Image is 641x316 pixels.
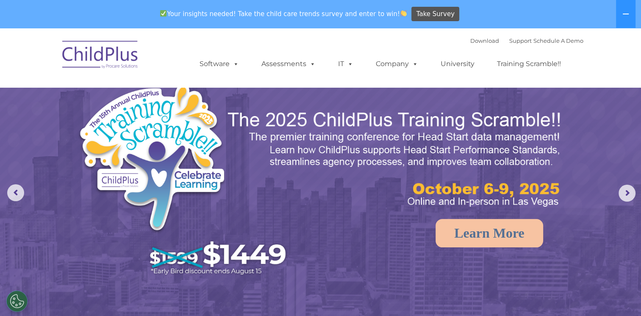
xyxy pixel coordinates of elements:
[416,7,455,22] span: Take Survey
[160,10,166,17] img: ✅
[503,225,641,316] iframe: Chat Widget
[6,291,28,312] button: Cookies Settings
[432,55,483,72] a: University
[400,10,407,17] img: 👏
[330,55,362,72] a: IT
[436,219,543,247] a: Learn More
[488,55,569,72] a: Training Scramble!!
[191,55,247,72] a: Software
[509,37,532,44] a: Support
[470,37,499,44] a: Download
[118,91,154,97] span: Phone number
[118,56,144,62] span: Last name
[411,7,459,22] a: Take Survey
[533,37,583,44] a: Schedule A Demo
[157,6,411,22] span: Your insights needed! Take the child care trends survey and enter to win!
[470,37,583,44] font: |
[253,55,324,72] a: Assessments
[58,35,143,77] img: ChildPlus by Procare Solutions
[367,55,427,72] a: Company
